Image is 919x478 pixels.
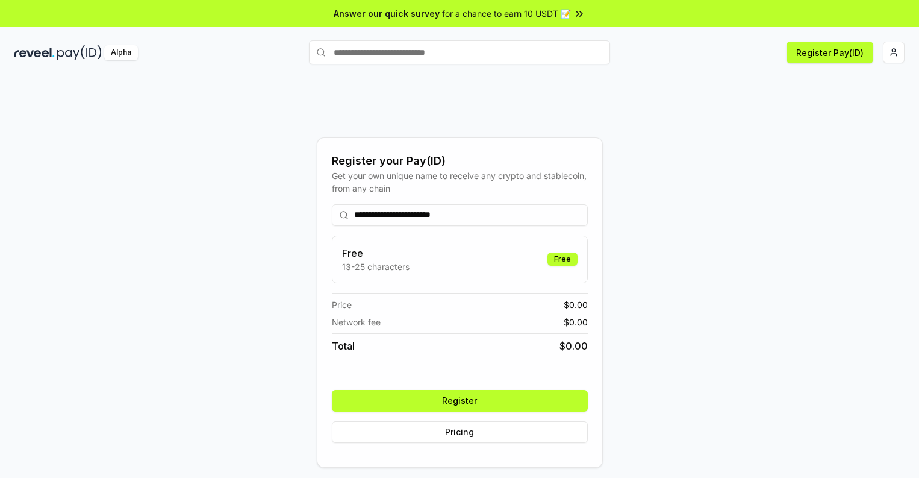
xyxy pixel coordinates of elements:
[104,45,138,60] div: Alpha
[547,253,578,266] div: Free
[332,339,355,353] span: Total
[332,169,588,195] div: Get your own unique name to receive any crypto and stablecoin, from any chain
[334,7,440,20] span: Answer our quick survey
[332,390,588,412] button: Register
[559,339,588,353] span: $ 0.00
[342,246,410,260] h3: Free
[332,153,588,169] div: Register your Pay(ID)
[342,260,410,273] p: 13-25 characters
[564,316,588,329] span: $ 0.00
[442,7,571,20] span: for a chance to earn 10 USDT 📝
[787,42,873,63] button: Register Pay(ID)
[332,298,352,311] span: Price
[57,45,102,60] img: pay_id
[332,316,381,329] span: Network fee
[14,45,55,60] img: reveel_dark
[332,421,588,443] button: Pricing
[564,298,588,311] span: $ 0.00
